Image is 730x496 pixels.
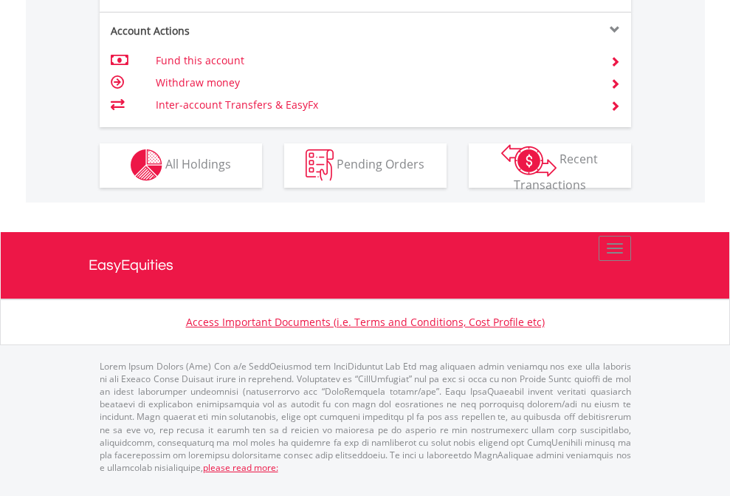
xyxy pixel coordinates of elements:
[469,143,631,188] button: Recent Transactions
[203,461,278,474] a: please read more:
[165,156,231,172] span: All Holdings
[156,72,592,94] td: Withdraw money
[306,149,334,181] img: pending_instructions-wht.png
[156,94,592,116] td: Inter-account Transfers & EasyFx
[514,151,599,193] span: Recent Transactions
[100,143,262,188] button: All Holdings
[100,24,365,38] div: Account Actions
[131,149,162,181] img: holdings-wht.png
[156,50,592,72] td: Fund this account
[89,232,642,299] a: EasyEquities
[100,360,631,474] p: Lorem Ipsum Dolors (Ame) Con a/e SeddOeiusmod tem InciDiduntut Lab Etd mag aliquaen admin veniamq...
[337,156,424,172] span: Pending Orders
[284,143,447,188] button: Pending Orders
[501,144,557,177] img: transactions-zar-wht.png
[186,315,545,329] a: Access Important Documents (i.e. Terms and Conditions, Cost Profile etc)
